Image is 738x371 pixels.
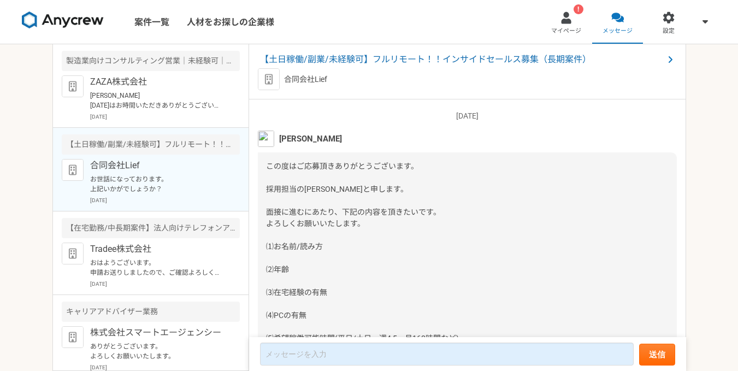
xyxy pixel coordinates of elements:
[663,27,675,36] span: 設定
[639,344,675,366] button: 送信
[551,27,581,36] span: マイページ
[62,134,240,155] div: 【土日稼働/副業/未経験可】フルリモート！！インサイドセールス募集（長期案件）
[62,159,84,181] img: default_org_logo-42cde973f59100197ec2c8e796e4974ac8490bb5b08a0eb061ff975e4574aa76.png
[266,162,459,366] span: この度はご応募頂きありがとうございます。 採用担当の[PERSON_NAME]と申します。 面接に進むにあたり、下記の内容を頂きたいです。 よろしくお願いいたします。 ⑴お名前/読み方 ⑵年齢 ...
[90,196,240,204] p: [DATE]
[90,243,225,256] p: Tradee株式会社
[22,11,104,29] img: 8DqYSo04kwAAAAASUVORK5CYII=
[62,302,240,322] div: キャリアアドバイザー業務
[90,113,240,121] p: [DATE]
[258,68,280,90] img: default_org_logo-42cde973f59100197ec2c8e796e4974ac8490bb5b08a0eb061ff975e4574aa76.png
[260,53,664,66] span: 【土日稼働/副業/未経験可】フルリモート！！インサイドセールス募集（長期案件）
[90,280,240,288] p: [DATE]
[90,258,225,278] p: おはようございます。 申請お送りしましたので、ご確認よろしくお願いします。
[90,341,225,361] p: ありがとうございます。 よろしくお願いいたします。
[90,91,225,110] p: [PERSON_NAME] [DATE]はお時間いただきありがとうございました。またご縁がありましたらよろしくお願いします。 [PERSON_NAME]
[90,75,225,89] p: ZAZA株式会社
[62,75,84,97] img: default_org_logo-42cde973f59100197ec2c8e796e4974ac8490bb5b08a0eb061ff975e4574aa76.png
[574,4,583,14] div: !
[62,51,240,71] div: 製造業向けコンサルティング営業｜未経験可｜法人営業としてキャリアアップしたい方
[62,326,84,348] img: default_org_logo-42cde973f59100197ec2c8e796e4974ac8490bb5b08a0eb061ff975e4574aa76.png
[284,74,327,85] p: 合同会社Lief
[90,326,225,339] p: 株式会社スマートエージェンシー
[279,133,342,145] span: [PERSON_NAME]
[62,218,240,238] div: 【在宅勤務/中長期案件】法人向けテレフォンアポインター募集
[90,174,225,194] p: お世話になっております。 上記いかがでしょうか？
[603,27,633,36] span: メッセージ
[258,110,677,122] p: [DATE]
[90,159,225,172] p: 合同会社Lief
[62,243,84,264] img: default_org_logo-42cde973f59100197ec2c8e796e4974ac8490bb5b08a0eb061ff975e4574aa76.png
[258,131,274,147] img: unnamed.png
